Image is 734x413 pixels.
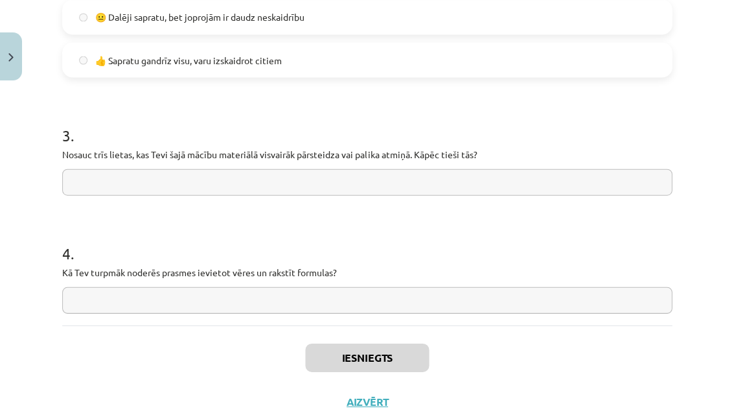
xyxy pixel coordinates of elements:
h1: 3 . [62,103,672,143]
input: 👍 Sapratu gandrīz visu, varu izskaidrot citiem [79,56,87,64]
span: 👍 Sapratu gandrīz visu, varu izskaidrot citiem [95,53,282,67]
h1: 4 . [62,221,672,261]
img: icon-close-lesson-0947bae3869378f0d4975bcd49f059093ad1ed9edebbc8119c70593378902aed.svg [8,53,14,62]
button: Iesniegts [305,343,429,372]
p: Kā Tev turpmāk noderēs prasmes ievietot vēres un rakstīt formulas? [62,265,672,279]
button: Aizvērt [343,395,392,408]
span: 😐 Dalēji sapratu, bet joprojām ir daudz neskaidrību [95,10,304,24]
p: Nosauc trīs lietas, kas Tevi šajā mācību materiālā visvairāk pārsteidza vai palika atmiņā. Kāpēc ... [62,147,672,161]
input: 😐 Dalēji sapratu, bet joprojām ir daudz neskaidrību [79,13,87,21]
